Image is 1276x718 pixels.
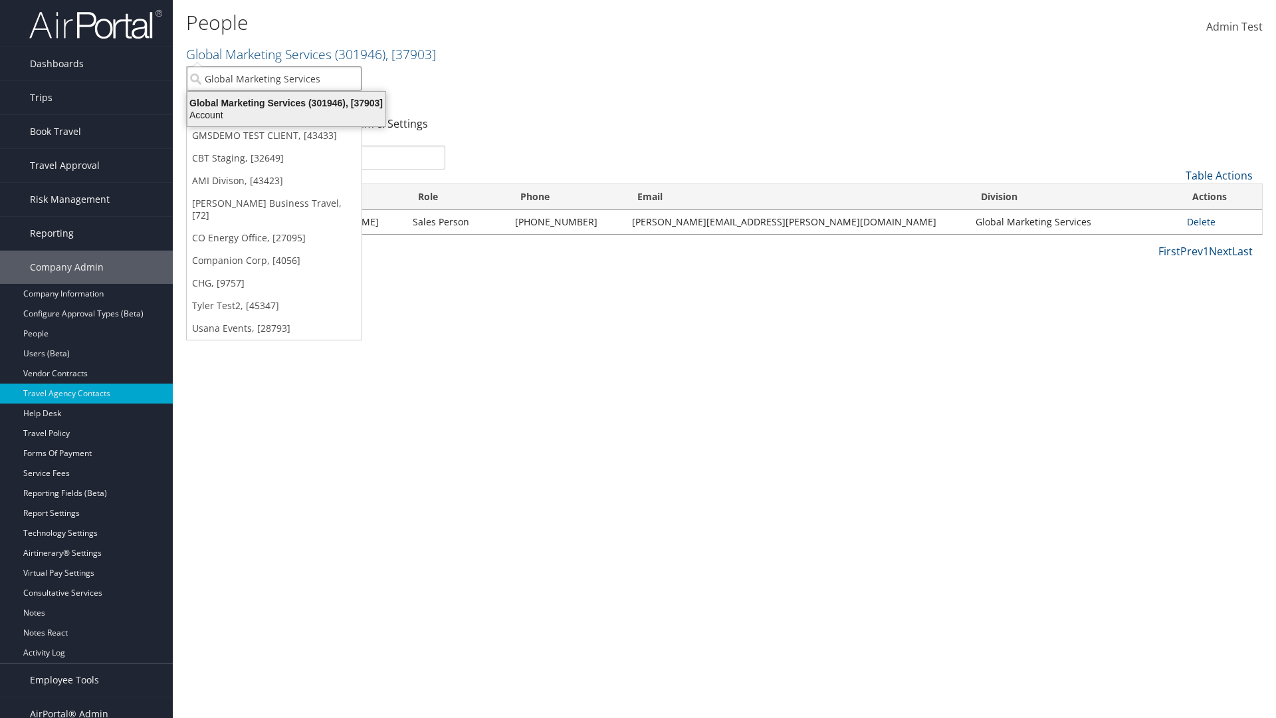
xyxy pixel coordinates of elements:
[1206,7,1263,48] a: Admin Test
[187,249,362,272] a: Companion Corp, [4056]
[187,272,362,295] a: CHG, [9757]
[179,97,393,109] div: Global Marketing Services (301946), [37903]
[29,9,162,40] img: airportal-logo.png
[1186,168,1253,183] a: Table Actions
[30,115,81,148] span: Book Travel
[625,210,969,234] td: [PERSON_NAME][EMAIL_ADDRESS][PERSON_NAME][DOMAIN_NAME]
[30,81,53,114] span: Trips
[1209,244,1232,259] a: Next
[186,9,904,37] h1: People
[187,227,362,249] a: CO Energy Office, [27095]
[187,170,362,192] a: AMI Divison, [43423]
[179,109,393,121] div: Account
[186,45,436,63] a: Global Marketing Services
[1187,215,1216,228] a: Delete
[625,184,969,210] th: Email: activate to sort column ascending
[1206,19,1263,34] span: Admin Test
[187,295,362,317] a: Tyler Test2, [45347]
[187,317,362,340] a: Usana Events, [28793]
[1180,244,1203,259] a: Prev
[406,184,508,210] th: Role: activate to sort column ascending
[508,184,625,210] th: Phone
[1158,244,1180,259] a: First
[187,192,362,227] a: [PERSON_NAME] Business Travel, [72]
[30,183,110,216] span: Risk Management
[1203,244,1209,259] a: 1
[1180,184,1262,210] th: Actions
[187,66,362,91] input: Search Accounts
[30,251,104,284] span: Company Admin
[187,147,362,170] a: CBT Staging, [32649]
[346,116,428,131] a: Team & Settings
[30,663,99,697] span: Employee Tools
[335,45,385,63] span: ( 301946 )
[30,217,74,250] span: Reporting
[969,210,1180,234] td: Global Marketing Services
[30,149,100,182] span: Travel Approval
[969,184,1180,210] th: Division: activate to sort column ascending
[187,124,362,147] a: GMSDEMO TEST CLIENT, [43433]
[30,47,84,80] span: Dashboards
[385,45,436,63] span: , [ 37903 ]
[508,210,625,234] td: [PHONE_NUMBER]
[1232,244,1253,259] a: Last
[406,210,508,234] td: Sales Person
